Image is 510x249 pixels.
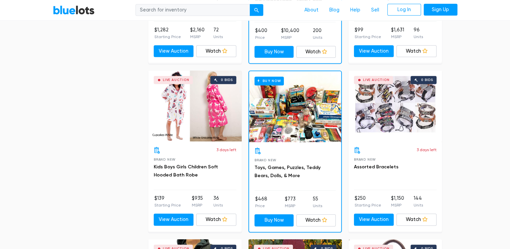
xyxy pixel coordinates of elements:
li: 96 [414,26,423,40]
li: $99 [355,26,381,40]
div: Live Auction [163,78,189,82]
li: $1,282 [154,26,181,40]
a: Watch [296,46,336,58]
li: $139 [154,195,181,208]
a: Watch [396,45,437,57]
li: 55 [313,195,322,209]
li: $250 [355,195,381,208]
a: Log In [387,4,421,16]
li: $1,150 [391,195,404,208]
a: BlueLots [53,5,95,15]
a: Live Auction 0 bids [148,71,242,141]
h6: Buy Now [254,77,284,85]
p: Starting Price [355,34,381,40]
p: Price [255,34,267,40]
li: $468 [255,195,267,209]
p: 3 days left [216,147,236,153]
a: Toys, Games, Puzzles, Teddy Bears, Dolls, & More [254,165,321,178]
p: Price [255,203,267,209]
a: Watch [196,214,236,226]
li: $935 [191,195,203,208]
div: 0 bids [221,78,233,82]
p: Units [414,202,423,208]
p: Units [213,202,223,208]
a: Buy Now [254,214,294,226]
a: Live Auction 0 bids [349,71,442,141]
span: Brand New [354,158,376,161]
li: 72 [213,26,223,40]
a: View Auction [154,45,194,57]
a: Buy Now [254,46,294,58]
li: $773 [284,195,295,209]
p: MSRP [190,34,204,40]
p: MSRP [391,34,404,40]
a: View Auction [154,214,194,226]
a: Blog [324,4,345,17]
input: Search for inventory [136,4,250,16]
div: 0 bids [421,78,433,82]
span: Brand New [254,158,276,162]
p: Units [414,34,423,40]
li: $400 [255,27,267,40]
li: $1,631 [391,26,404,40]
div: Live Auction [363,78,390,82]
p: 3 days left [417,147,437,153]
a: Assorted Bracelets [354,164,398,170]
a: View Auction [354,214,394,226]
a: Kids Boys Girls Children Soft Hooded Bath Robe [154,164,218,178]
a: Watch [196,45,236,57]
a: Sell [366,4,385,17]
p: Units [313,203,322,209]
a: Help [345,4,366,17]
p: Units [213,34,223,40]
a: Sign Up [424,4,457,16]
li: 36 [213,195,223,208]
a: Buy Now [249,71,341,142]
a: Watch [296,214,336,226]
span: Brand New [154,158,176,161]
p: MSRP [281,34,299,40]
p: MSRP [191,202,203,208]
p: Starting Price [355,202,381,208]
li: 200 [313,27,322,40]
a: View Auction [354,45,394,57]
p: Starting Price [154,202,181,208]
p: Starting Price [154,34,181,40]
p: Units [313,34,322,40]
p: MSRP [391,202,404,208]
li: $2,160 [190,26,204,40]
a: Watch [396,214,437,226]
a: About [299,4,324,17]
li: $10,400 [281,27,299,40]
p: MSRP [284,203,295,209]
li: 144 [414,195,423,208]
